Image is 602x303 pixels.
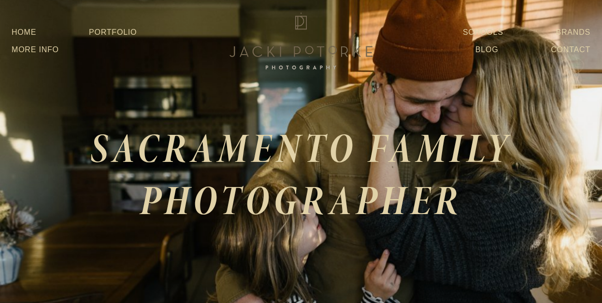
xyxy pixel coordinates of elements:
a: Contact [551,41,590,58]
img: Jacki Potorke Sacramento Family Photographer [224,10,378,72]
a: Home [12,24,36,41]
a: Portfolio [89,28,137,36]
a: Blog [475,41,499,58]
a: Brands [556,24,590,41]
a: Schools [463,24,503,41]
a: More Info [12,41,59,58]
em: SACRAMENTO FAMILY PHOTOGRAPHER [90,120,522,228]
